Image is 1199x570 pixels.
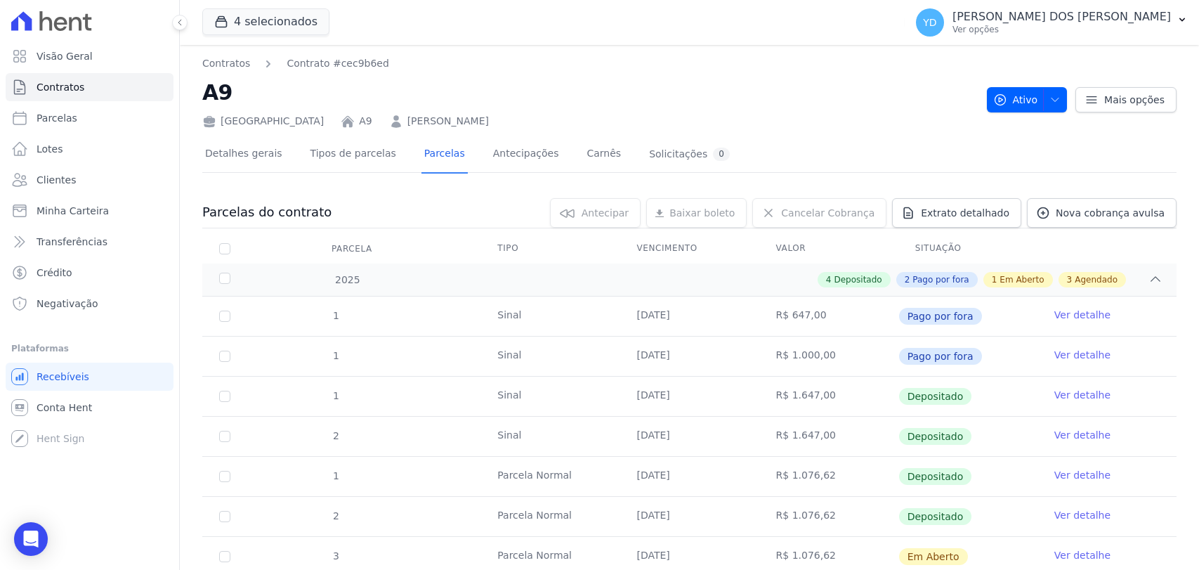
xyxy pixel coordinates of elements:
a: Lotes [6,135,173,163]
a: A9 [359,114,372,129]
input: Só é possível selecionar pagamentos em aberto [219,391,230,402]
td: R$ 1.647,00 [759,377,898,416]
span: Parcelas [37,111,77,125]
a: Parcelas [6,104,173,132]
td: [DATE] [620,297,759,336]
input: Só é possível selecionar pagamentos em aberto [219,431,230,442]
td: [DATE] [620,457,759,496]
span: Transferências [37,235,107,249]
span: Nova cobrança avulsa [1056,206,1165,220]
a: Tipos de parcelas [308,136,399,174]
td: [DATE] [620,337,759,376]
a: Mais opções [1075,87,1177,112]
a: Contrato #cec9b6ed [287,56,388,71]
span: 3 [332,550,339,562]
span: Em Aberto [899,548,968,565]
td: Sinal [480,337,620,376]
span: Depositado [899,388,972,405]
div: Solicitações [649,148,730,161]
div: Plataformas [11,340,168,357]
td: R$ 1.076,62 [759,457,898,496]
td: R$ 1.076,62 [759,497,898,536]
span: Mais opções [1104,93,1165,107]
a: Extrato detalhado [892,198,1021,228]
span: Clientes [37,173,76,187]
a: Negativação [6,290,173,318]
th: Tipo [480,234,620,264]
span: Conta Hent [37,401,92,415]
td: Parcela Normal [480,497,620,536]
span: Crédito [37,266,72,280]
th: Situação [898,234,1037,264]
td: Sinal [480,377,620,416]
a: Contratos [202,56,250,71]
a: Ver detalhe [1054,348,1110,362]
a: Ver detalhe [1054,428,1110,442]
span: Contratos [37,80,84,94]
a: Transferências [6,228,173,256]
nav: Breadcrumb [202,56,976,71]
span: 3 [1067,273,1073,286]
p: Ver opções [952,24,1171,35]
th: Valor [759,234,898,264]
button: YD [PERSON_NAME] DOS [PERSON_NAME] Ver opções [905,3,1199,42]
span: Depositado [899,508,972,525]
a: Parcelas [421,136,468,174]
nav: Breadcrumb [202,56,389,71]
span: 1 [332,390,339,401]
a: [PERSON_NAME] [407,114,489,129]
a: Nova cobrança avulsa [1027,198,1177,228]
h3: Parcelas do contrato [202,204,332,221]
span: 1 [332,310,339,321]
td: R$ 647,00 [759,297,898,336]
span: 2 [332,510,339,522]
span: Pago por fora [899,348,982,365]
p: [PERSON_NAME] DOS [PERSON_NAME] [952,10,1171,24]
input: Só é possível selecionar pagamentos em aberto [219,311,230,322]
span: 1 [332,470,339,481]
a: Contratos [6,73,173,101]
a: Minha Carteira [6,197,173,225]
input: default [219,551,230,562]
span: Negativação [37,297,98,311]
td: Sinal [480,417,620,456]
a: Ver detalhe [1054,468,1110,482]
a: Ver detalhe [1054,508,1110,522]
a: Carnês [584,136,624,174]
a: Ver detalhe [1054,308,1110,322]
a: Solicitações0 [646,136,733,174]
a: Antecipações [490,136,562,174]
span: Minha Carteira [37,204,109,218]
td: R$ 1.000,00 [759,337,898,376]
span: Depositado [834,273,882,286]
td: [DATE] [620,417,759,456]
span: 4 [826,273,832,286]
a: Ver detalhe [1054,388,1110,402]
button: 4 selecionados [202,8,329,35]
a: Crédito [6,259,173,287]
span: Visão Geral [37,49,93,63]
a: Detalhes gerais [202,136,285,174]
input: Só é possível selecionar pagamentos em aberto [219,351,230,362]
span: Lotes [37,142,63,156]
div: 0 [713,148,730,161]
div: Parcela [315,235,389,263]
span: Agendado [1075,273,1118,286]
a: Conta Hent [6,394,173,422]
span: 1 [992,273,997,286]
span: Pago por fora [912,273,969,286]
span: Em Aberto [1000,273,1044,286]
a: Recebíveis [6,363,173,391]
a: Visão Geral [6,42,173,70]
span: Ativo [993,87,1038,112]
div: [GEOGRAPHIC_DATA] [202,114,324,129]
span: 2 [905,273,910,286]
input: Só é possível selecionar pagamentos em aberto [219,471,230,482]
span: YD [923,18,936,27]
span: 2 [332,430,339,441]
button: Ativo [987,87,1068,112]
span: Recebíveis [37,370,89,384]
span: 1 [332,350,339,361]
h2: A9 [202,77,976,108]
span: Depositado [899,468,972,485]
